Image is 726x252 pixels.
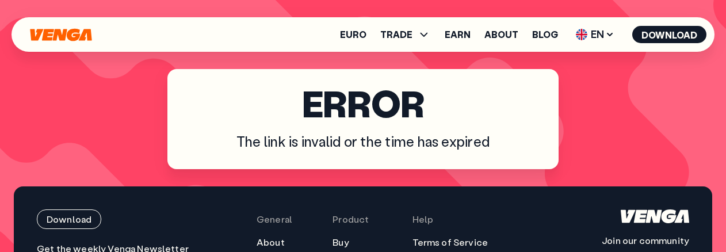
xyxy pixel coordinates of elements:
a: Earn [445,30,471,39]
h1: Error [181,87,545,119]
a: About [257,236,285,249]
span: Product [333,213,369,226]
a: Terms of Service [412,236,488,249]
a: Download [37,209,195,229]
a: About [484,30,518,39]
a: Buy [333,236,349,249]
p: Join our community [583,235,689,247]
button: Download [37,209,101,229]
span: EN [572,25,618,44]
img: flag-uk [576,29,587,40]
span: Help [412,213,434,226]
svg: Home [621,209,689,223]
a: Euro [340,30,366,39]
p: The link is invalid or the time has expired [181,132,545,150]
button: Download [632,26,706,43]
span: General [257,213,292,226]
span: TRADE [380,28,431,41]
span: TRADE [380,30,412,39]
svg: Home [29,28,93,41]
a: Blog [532,30,558,39]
